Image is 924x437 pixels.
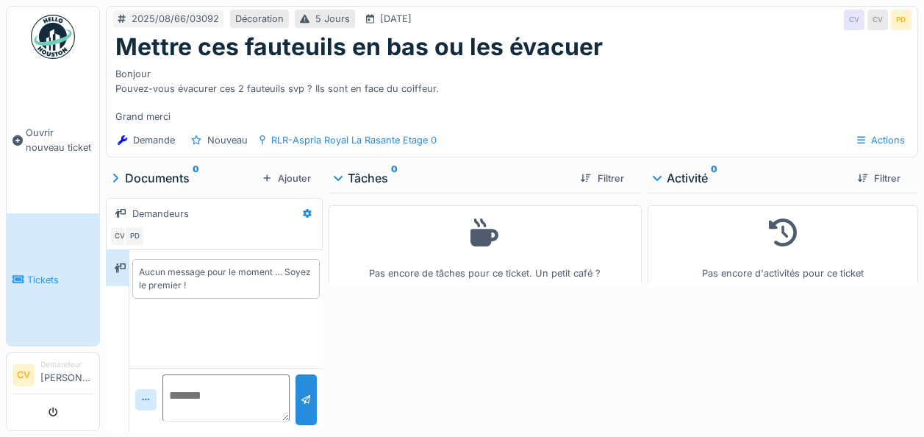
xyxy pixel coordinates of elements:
[115,33,603,61] h1: Mettre ces fauteuils en bas ou les évacuer
[844,10,864,30] div: CV
[867,10,888,30] div: CV
[852,168,906,188] div: Filtrer
[12,359,93,394] a: CV Demandeur[PERSON_NAME]
[657,212,909,280] div: Pas encore d'activités pour ce ticket
[380,12,412,26] div: [DATE]
[26,126,93,154] span: Ouvrir nouveau ticket
[338,212,632,280] div: Pas encore de tâches pour ce ticket. Un petit café ?
[7,213,99,346] a: Tickets
[7,67,99,213] a: Ouvrir nouveau ticket
[850,129,912,151] div: Actions
[235,12,284,26] div: Décoration
[40,359,93,370] div: Demandeur
[193,169,199,187] sup: 0
[124,226,145,246] div: PD
[891,10,912,30] div: PD
[653,169,846,187] div: Activité
[115,61,909,124] div: Bonjour Pouvez-vous évacurer ces 2 fauteuils svp ? Ils sont en face du coiffeur. Grand merci
[133,133,175,147] div: Demande
[110,226,130,246] div: CV
[271,133,437,147] div: RLR-Aspria Royal La Rasante Etage 0
[711,169,717,187] sup: 0
[40,359,93,391] li: [PERSON_NAME]
[315,12,350,26] div: 5 Jours
[132,207,189,221] div: Demandeurs
[575,168,629,188] div: Filtrer
[334,169,570,187] div: Tâches
[12,364,35,386] li: CV
[31,15,75,59] img: Badge_color-CXgf-gQk.svg
[27,273,93,287] span: Tickets
[207,133,248,147] div: Nouveau
[391,169,398,187] sup: 0
[257,168,316,188] div: Ajouter
[112,169,257,187] div: Documents
[139,266,313,292] div: Aucun message pour le moment … Soyez le premier !
[132,12,219,26] div: 2025/08/66/03092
